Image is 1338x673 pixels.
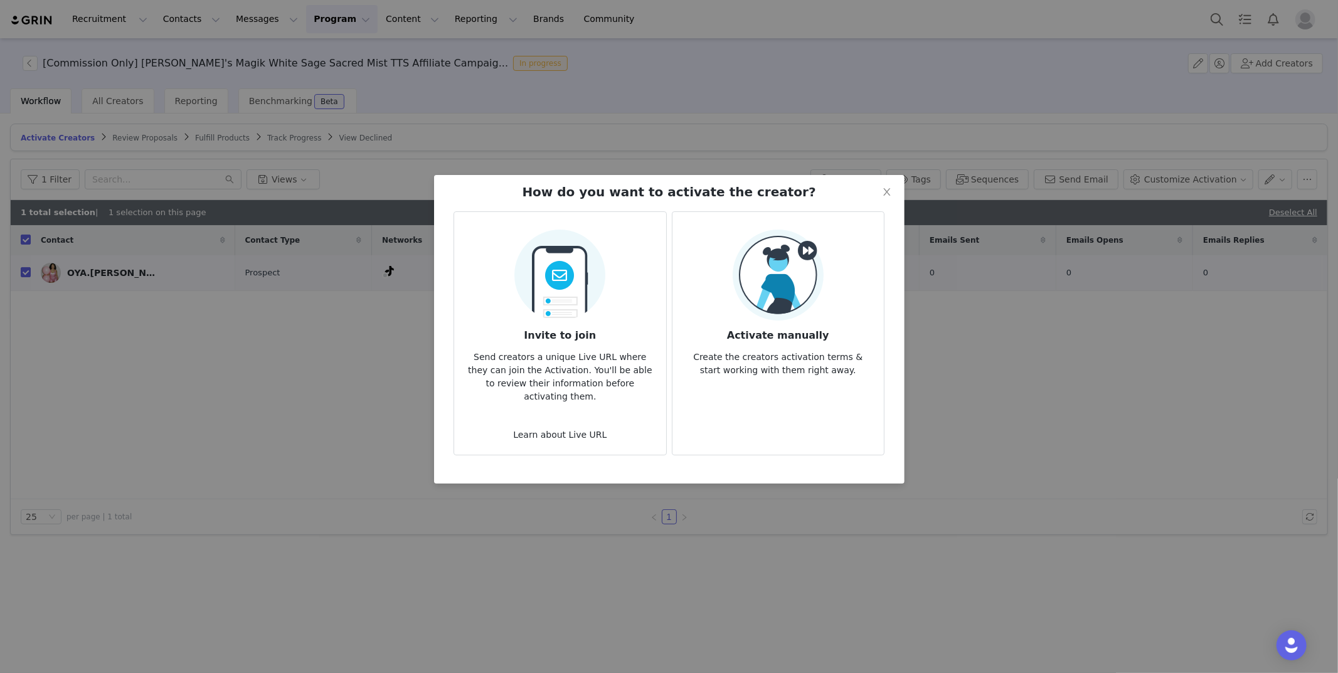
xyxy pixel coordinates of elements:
i: icon: close [882,187,892,197]
div: Open Intercom Messenger [1277,630,1307,660]
p: Send creators a unique Live URL where they can join the Activation. You'll be able to review thei... [464,343,656,403]
h3: Invite to join [464,321,656,343]
p: Create the creators activation terms & start working with them right away. [682,343,874,377]
a: Learn about Live URL [513,430,607,440]
button: Close [869,175,905,210]
img: Send Email [514,222,605,321]
h2: How do you want to activate the creator? [522,183,815,201]
img: Manual [733,230,824,321]
h3: Activate manually [682,321,874,343]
